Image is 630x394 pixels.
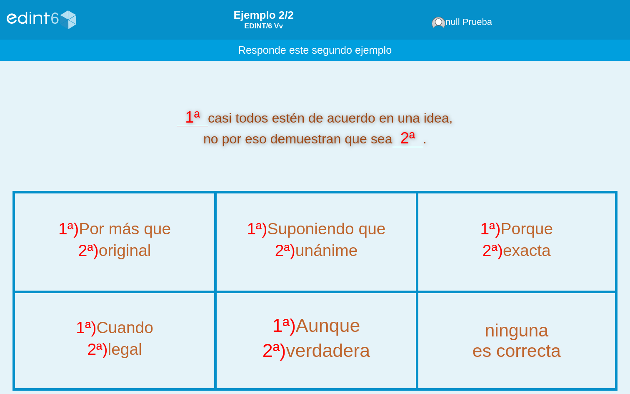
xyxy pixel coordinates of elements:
div: item: 6VvE2 [221,9,294,30]
span: 1ª [177,108,208,126]
span: 2ª) [482,241,503,259]
div: casi todos estén de acuerdo en una idea, no por eso demuestran que sea . [12,107,617,148]
span: Ejemplo [233,9,275,21]
span: 1ª) [480,220,500,238]
div: ninguna es correcta [419,320,614,361]
div: original [16,242,213,264]
span: 2ª [392,129,423,147]
span: 1ª) [272,315,295,336]
span: 2ª) [262,340,286,361]
span: 1ª) [58,220,79,238]
div: Por más que [16,220,213,242]
img: alumnogenerico.svg [432,17,445,28]
div: exacta [419,242,614,264]
span: 1ª) [247,220,267,238]
div: Porque [419,220,614,242]
span: 2ª) [78,241,99,259]
div: Persona a la que se aplica este test [432,17,492,28]
span: 2ª) [275,241,295,259]
span: 2/2 [279,9,294,21]
div: Suponiendo que [217,220,415,242]
div: Cuando [16,319,213,341]
div: verdadera [203,341,430,366]
div: Aunque [203,316,430,341]
div: unánime [217,242,415,264]
div: legal [16,341,213,362]
div: item: 6VvE2 [233,22,294,30]
span: 2ª) [87,340,107,358]
img: logo_edint6_num_blanco.svg [4,4,79,36]
span: 1ª) [76,319,96,336]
